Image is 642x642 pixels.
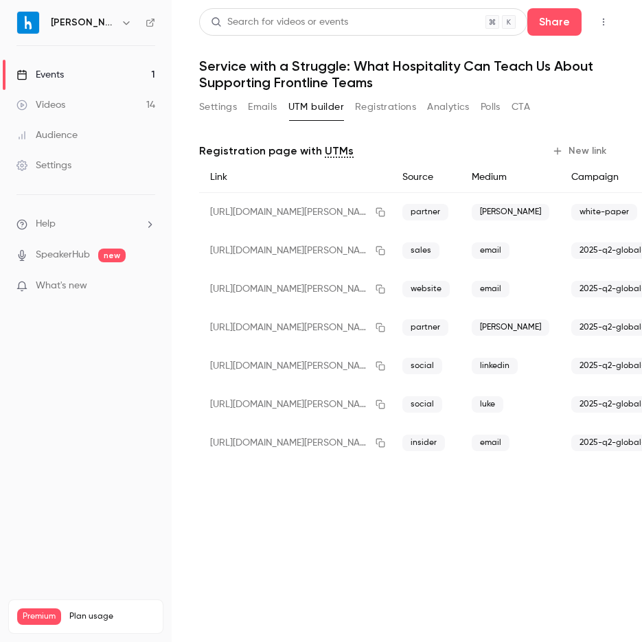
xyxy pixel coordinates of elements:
[16,217,155,231] li: help-dropdown-opener
[199,308,391,347] div: [URL][DOMAIN_NAME][PERSON_NAME][PERSON_NAME]
[199,347,391,385] div: [URL][DOMAIN_NAME][PERSON_NAME][PERSON_NAME]
[402,358,442,374] span: social
[355,96,416,118] button: Registrations
[527,8,582,36] button: Share
[16,128,78,142] div: Audience
[17,608,61,625] span: Premium
[571,204,637,220] span: white-paper
[402,396,442,413] span: social
[472,281,509,297] span: email
[402,281,450,297] span: website
[36,248,90,262] a: SpeakerHub
[36,279,87,293] span: What's new
[51,16,115,30] h6: [PERSON_NAME]
[402,204,448,220] span: partner
[36,217,56,231] span: Help
[69,611,154,622] span: Plan usage
[199,270,391,308] div: [URL][DOMAIN_NAME][PERSON_NAME][PERSON_NAME]
[199,231,391,270] div: [URL][DOMAIN_NAME][PERSON_NAME][PERSON_NAME]
[16,159,71,172] div: Settings
[199,162,391,193] div: Link
[199,96,237,118] button: Settings
[199,143,354,159] p: Registration page with
[391,162,461,193] div: Source
[472,242,509,259] span: email
[472,319,549,336] span: [PERSON_NAME]
[472,396,503,413] span: luke
[427,96,470,118] button: Analytics
[402,435,445,451] span: insider
[512,96,530,118] button: CTA
[199,193,391,232] div: [URL][DOMAIN_NAME][PERSON_NAME]
[139,280,155,293] iframe: Noticeable Trigger
[16,98,65,112] div: Videos
[547,140,615,162] button: New link
[211,15,348,30] div: Search for videos or events
[199,58,615,91] h1: Service with a Struggle: What Hospitality Can Teach Us About Supporting Frontline Teams
[472,358,518,374] span: linkedin
[16,68,64,82] div: Events
[402,242,439,259] span: sales
[17,12,39,34] img: Harri
[472,435,509,451] span: email
[199,385,391,424] div: [URL][DOMAIN_NAME][PERSON_NAME][PERSON_NAME]
[402,319,448,336] span: partner
[199,424,391,462] div: [URL][DOMAIN_NAME][PERSON_NAME][PERSON_NAME]
[481,96,501,118] button: Polls
[472,204,549,220] span: [PERSON_NAME]
[288,96,344,118] button: UTM builder
[248,96,277,118] button: Emails
[98,249,126,262] span: new
[325,143,354,159] a: UTMs
[461,162,560,193] div: Medium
